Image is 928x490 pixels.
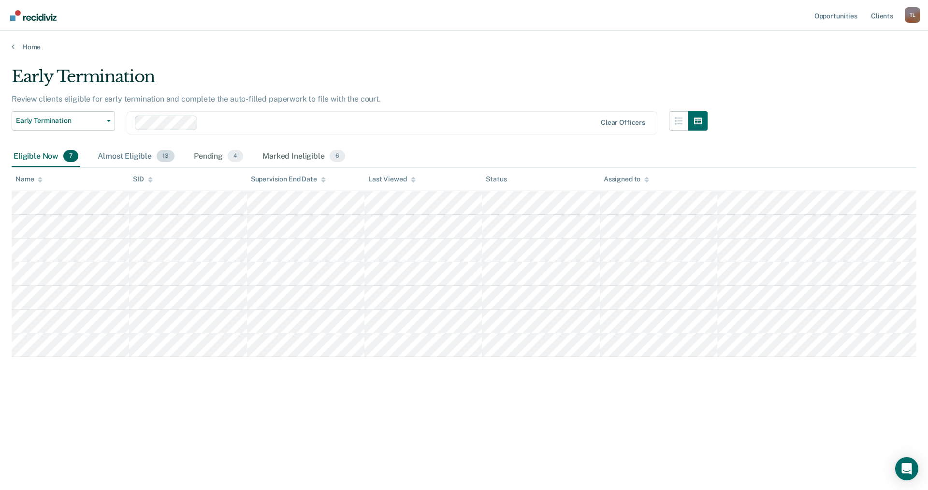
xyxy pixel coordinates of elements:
[10,10,57,21] img: Recidiviz
[12,94,381,104] p: Review clients eligible for early termination and complete the auto-filled paperwork to file with...
[486,175,507,183] div: Status
[895,457,918,480] div: Open Intercom Messenger
[261,146,347,167] div: Marked Ineligible6
[368,175,415,183] div: Last Viewed
[604,175,649,183] div: Assigned to
[12,146,80,167] div: Eligible Now7
[15,175,43,183] div: Name
[192,146,245,167] div: Pending4
[63,150,78,163] span: 7
[905,7,920,23] div: T L
[12,111,115,131] button: Early Termination
[16,117,103,125] span: Early Termination
[228,150,243,163] span: 4
[251,175,326,183] div: Supervision End Date
[133,175,153,183] div: SID
[601,119,645,127] div: Clear officers
[12,43,916,51] a: Home
[12,67,708,94] div: Early Termination
[96,146,176,167] div: Almost Eligible13
[905,7,920,23] button: Profile dropdown button
[157,150,174,163] span: 13
[330,150,345,163] span: 6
